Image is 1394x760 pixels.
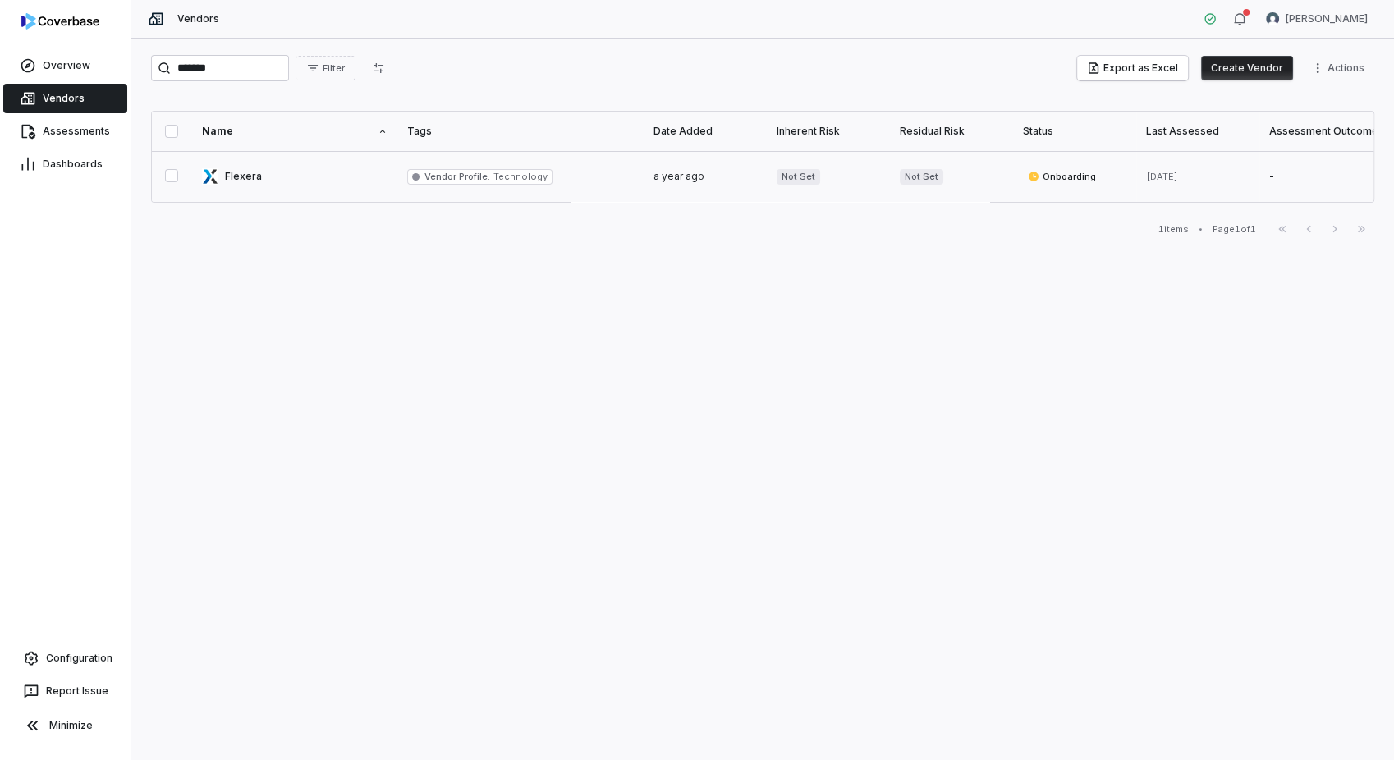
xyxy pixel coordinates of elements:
[1286,12,1368,25] span: [PERSON_NAME]
[296,56,355,80] button: Filter
[46,684,108,698] span: Report Issue
[1146,125,1250,138] div: Last Assessed
[21,13,99,30] img: logo-D7KZi-bG.svg
[7,709,124,742] button: Minimize
[43,92,85,105] span: Vendors
[43,125,110,138] span: Assessments
[900,125,1003,138] div: Residual Risk
[1023,125,1126,138] div: Status
[3,117,127,146] a: Assessments
[1266,12,1279,25] img: Diana Esparza avatar
[1199,223,1203,235] div: •
[407,125,634,138] div: Tags
[202,125,387,138] div: Name
[1269,125,1373,138] div: Assessment Outcome
[1306,56,1374,80] button: More actions
[1201,56,1293,80] button: Create Vendor
[7,676,124,706] button: Report Issue
[424,171,490,182] span: Vendor Profile :
[43,59,90,72] span: Overview
[777,169,820,185] span: Not Set
[1028,170,1096,183] span: Onboarding
[653,125,757,138] div: Date Added
[323,62,345,75] span: Filter
[1077,56,1188,80] button: Export as Excel
[900,169,943,185] span: Not Set
[177,12,219,25] span: Vendors
[1256,7,1378,31] button: Diana Esparza avatar[PERSON_NAME]
[1158,223,1189,236] div: 1 items
[7,643,124,673] a: Configuration
[43,158,103,171] span: Dashboards
[490,171,547,182] span: Technology
[3,51,127,80] a: Overview
[777,125,880,138] div: Inherent Risk
[49,719,93,732] span: Minimize
[1259,151,1383,202] td: -
[46,652,112,665] span: Configuration
[1146,171,1178,182] span: [DATE]
[3,84,127,113] a: Vendors
[1213,223,1256,236] div: Page 1 of 1
[3,149,127,179] a: Dashboards
[653,170,704,182] span: a year ago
